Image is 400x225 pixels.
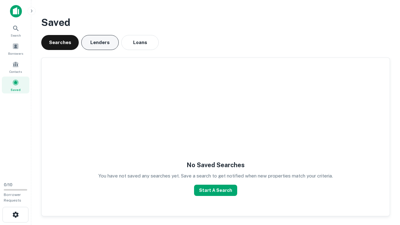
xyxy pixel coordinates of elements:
[10,5,22,17] img: capitalize-icon.png
[2,77,29,93] a: Saved
[194,185,237,196] button: Start A Search
[187,160,245,170] h5: No Saved Searches
[9,69,22,74] span: Contacts
[81,35,119,50] button: Lenders
[369,175,400,205] iframe: Chat Widget
[2,40,29,57] a: Borrowers
[11,87,21,92] span: Saved
[2,22,29,39] a: Search
[11,33,21,38] span: Search
[8,51,23,56] span: Borrowers
[121,35,159,50] button: Loans
[41,15,390,30] h3: Saved
[2,58,29,75] a: Contacts
[98,172,333,180] p: You have not saved any searches yet. Save a search to get notified when new properties match your...
[4,192,21,202] span: Borrower Requests
[4,182,12,187] span: 0 / 10
[41,35,79,50] button: Searches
